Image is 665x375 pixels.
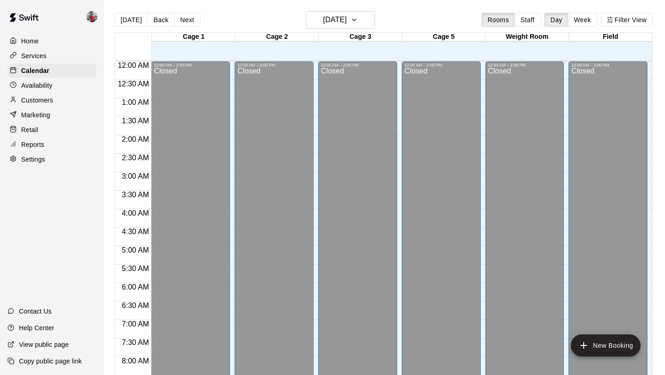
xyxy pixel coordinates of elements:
a: Availability [7,79,97,92]
div: Cage 1 [152,33,236,42]
p: Calendar [21,66,49,75]
span: 4:30 AM [120,228,151,236]
span: 3:30 AM [120,191,151,199]
span: 5:00 AM [120,246,151,254]
div: Weight Room [485,33,569,42]
p: Retail [21,125,38,134]
div: Cage 3 [319,33,402,42]
div: 12:00 AM – 2:00 PM [321,63,394,67]
p: Contact Us [19,307,52,316]
div: Field [569,33,653,42]
span: 12:00 AM [115,61,151,69]
p: Customers [21,96,53,105]
div: 12:00 AM – 2:00 PM [154,63,227,67]
button: [DATE] [306,11,375,29]
span: 3:00 AM [120,172,151,180]
a: Services [7,49,97,63]
p: Availability [21,81,53,90]
button: Day [544,13,568,27]
span: 12:30 AM [115,80,151,88]
span: 1:30 AM [120,117,151,125]
a: Customers [7,93,97,107]
div: 12:00 AM – 2:00 PM [488,63,562,67]
span: 4:00 AM [120,209,151,217]
button: Rooms [482,13,515,27]
div: Cage 2 [236,33,319,42]
button: Week [568,13,597,27]
h6: [DATE] [323,13,347,26]
button: Staff [514,13,541,27]
a: Calendar [7,64,97,78]
img: Kylie Chung [86,11,97,22]
span: 5:30 AM [120,265,151,272]
div: 12:00 AM – 2:00 PM [405,63,478,67]
p: Copy public page link [19,357,82,366]
p: Home [21,36,39,46]
button: Filter View [601,13,653,27]
p: Help Center [19,323,54,333]
div: 12:00 AM – 2:00 PM [571,63,645,67]
span: 2:30 AM [120,154,151,162]
p: View public page [19,340,69,349]
div: 12:00 AM – 2:00 PM [237,63,311,67]
p: Marketing [21,110,50,120]
span: 1:00 AM [120,98,151,106]
a: Settings [7,152,97,166]
span: 6:30 AM [120,302,151,309]
a: Marketing [7,108,97,122]
p: Services [21,51,47,60]
span: 7:00 AM [120,320,151,328]
span: 7:30 AM [120,339,151,346]
span: 6:00 AM [120,283,151,291]
p: Settings [21,155,45,164]
span: 8:00 AM [120,357,151,365]
button: Next [174,13,200,27]
div: Cage 5 [402,33,486,42]
button: Back [147,13,175,27]
a: Home [7,34,97,48]
a: Retail [7,123,97,137]
button: [DATE] [115,13,148,27]
a: Reports [7,138,97,151]
span: 2:00 AM [120,135,151,143]
div: Kylie Chung [85,7,104,26]
button: add [571,334,641,357]
p: Reports [21,140,44,149]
